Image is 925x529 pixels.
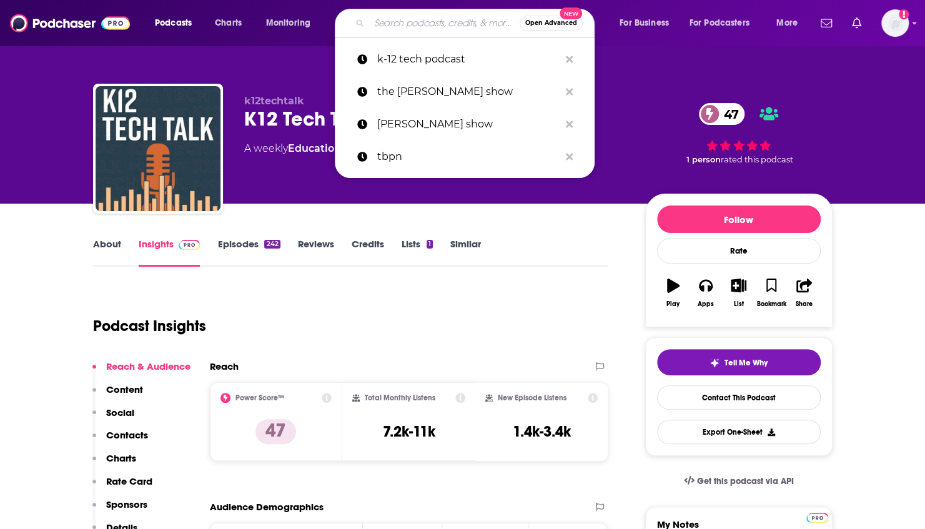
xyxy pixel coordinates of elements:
[106,383,143,395] p: Content
[620,14,669,32] span: For Business
[768,13,813,33] button: open menu
[806,513,828,523] img: Podchaser Pro
[352,238,384,267] a: Credits
[215,14,242,32] span: Charts
[611,13,685,33] button: open menu
[335,76,595,108] a: the [PERSON_NAME] show
[645,95,833,172] div: 47 1 personrated this podcast
[847,12,866,34] a: Show notifications dropdown
[92,498,147,522] button: Sponsors
[92,360,190,383] button: Reach & Audience
[881,9,909,37] button: Show profile menu
[146,13,208,33] button: open menu
[657,420,821,444] button: Export One-Sheet
[657,385,821,410] a: Contact This Podcast
[816,12,837,34] a: Show notifications dropdown
[377,108,560,141] p: tim ferris show
[244,95,304,107] span: k12techtalk
[666,300,680,308] div: Play
[335,108,595,141] a: [PERSON_NAME] show
[92,383,143,407] button: Content
[525,20,577,26] span: Open Advanced
[298,238,334,267] a: Reviews
[210,360,239,372] h2: Reach
[244,141,460,156] div: A weekly podcast
[776,14,798,32] span: More
[681,13,768,33] button: open menu
[10,11,130,35] img: Podchaser - Follow, Share and Rate Podcasts
[92,407,134,430] button: Social
[657,205,821,233] button: Follow
[722,270,754,315] button: List
[755,270,788,315] button: Bookmark
[210,501,324,513] h2: Audience Demographics
[520,16,583,31] button: Open AdvancedNew
[288,142,341,154] a: Education
[96,86,220,211] img: K12 Tech Talk
[217,238,280,267] a: Episodes242
[264,240,280,249] div: 242
[698,300,714,308] div: Apps
[721,155,793,164] span: rated this podcast
[93,317,206,335] h1: Podcast Insights
[788,270,820,315] button: Share
[155,14,192,32] span: Podcasts
[335,141,595,173] a: tbpn
[92,475,152,498] button: Rate Card
[498,393,566,402] h2: New Episode Listens
[674,466,804,497] a: Get this podcast via API
[93,238,121,267] a: About
[255,419,296,444] p: 47
[711,103,745,125] span: 47
[106,360,190,372] p: Reach & Audience
[881,9,909,37] img: User Profile
[899,9,909,19] svg: Add a profile image
[756,300,786,308] div: Bookmark
[657,270,690,315] button: Play
[690,14,749,32] span: For Podcasters
[257,13,327,33] button: open menu
[806,511,828,523] a: Pro website
[725,358,768,368] span: Tell Me Why
[881,9,909,37] span: Logged in as WE_Broadcast
[796,300,813,308] div: Share
[207,13,249,33] a: Charts
[106,475,152,487] p: Rate Card
[560,7,582,19] span: New
[266,14,310,32] span: Monitoring
[710,358,720,368] img: tell me why sparkle
[139,238,200,267] a: InsightsPodchaser Pro
[369,13,520,33] input: Search podcasts, credits, & more...
[235,393,284,402] h2: Power Score™
[696,476,793,487] span: Get this podcast via API
[734,300,744,308] div: List
[513,422,571,441] h3: 1.4k-3.4k
[377,43,560,76] p: k-12 tech podcast
[657,349,821,375] button: tell me why sparkleTell Me Why
[690,270,722,315] button: Apps
[179,240,200,250] img: Podchaser Pro
[382,422,435,441] h3: 7.2k-11k
[106,498,147,510] p: Sponsors
[686,155,721,164] span: 1 person
[365,393,435,402] h2: Total Monthly Listens
[92,452,136,475] button: Charts
[657,238,821,264] div: Rate
[92,429,148,452] button: Contacts
[699,103,745,125] a: 47
[335,43,595,76] a: k-12 tech podcast
[106,452,136,464] p: Charts
[106,407,134,418] p: Social
[427,240,433,249] div: 1
[402,238,433,267] a: Lists1
[106,429,148,441] p: Contacts
[377,76,560,108] p: the joe pomp show
[347,9,606,37] div: Search podcasts, credits, & more...
[377,141,560,173] p: tbpn
[450,238,481,267] a: Similar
